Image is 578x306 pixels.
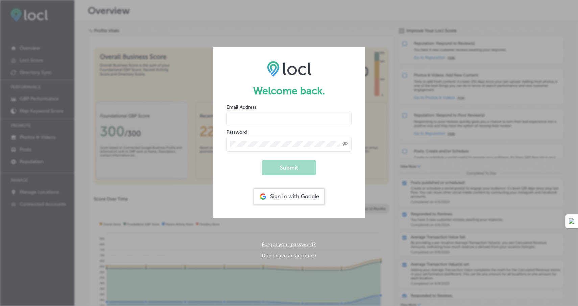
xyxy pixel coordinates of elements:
[254,189,324,204] div: Sign in with Google
[226,129,247,135] label: Password
[262,253,316,259] a: Don't have an account?
[262,241,316,248] a: Forgot your password?
[226,85,352,97] h1: Welcome back.
[226,104,257,110] label: Email Address
[342,141,348,147] span: Toggle password visibility
[262,160,316,175] button: Submit
[569,218,575,224] img: Detect Auto
[267,61,311,76] img: LOCL logo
